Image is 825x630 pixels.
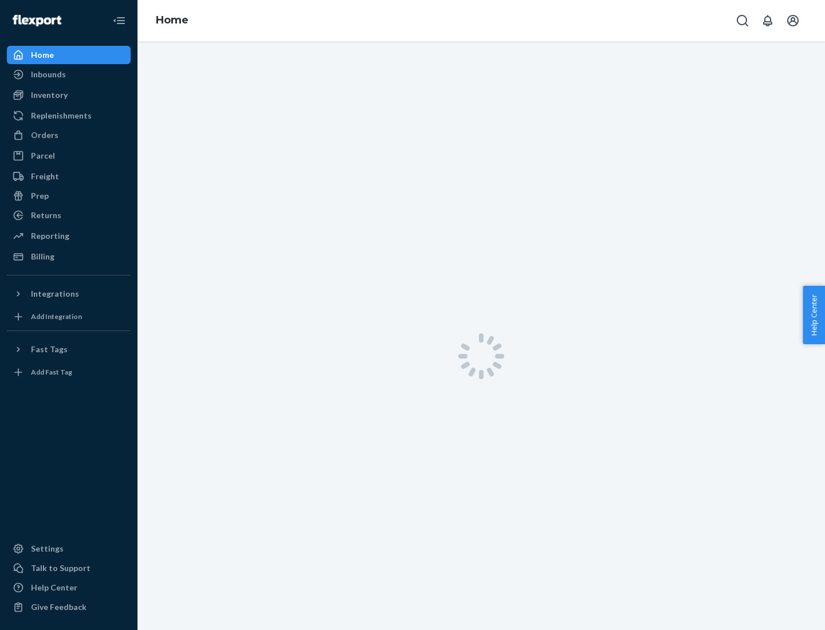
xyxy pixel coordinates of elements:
a: Parcel [7,147,131,165]
a: Reporting [7,227,131,245]
div: Returns [31,210,61,221]
ol: breadcrumbs [147,4,198,37]
a: Prep [7,187,131,205]
div: Billing [31,251,54,262]
button: Give Feedback [7,598,131,616]
a: Inbounds [7,65,131,84]
a: Add Fast Tag [7,363,131,381]
div: Add Fast Tag [31,367,72,377]
div: Reporting [31,230,69,242]
a: Home [7,46,131,64]
button: Open notifications [756,9,779,32]
a: Talk to Support [7,559,131,577]
div: Home [31,49,54,61]
button: Fast Tags [7,340,131,359]
a: Orders [7,126,131,144]
button: Open Search Box [731,9,754,32]
a: Billing [7,247,131,266]
div: Orders [31,129,58,141]
button: Integrations [7,285,131,303]
div: Replenishments [31,110,92,121]
a: Returns [7,206,131,225]
div: Talk to Support [31,562,91,574]
div: Help Center [31,582,77,593]
a: Freight [7,167,131,186]
div: Integrations [31,288,79,300]
img: Flexport logo [13,15,61,26]
button: Open account menu [781,9,804,32]
div: Parcel [31,150,55,162]
a: Inventory [7,86,131,104]
div: Freight [31,171,59,182]
div: Add Integration [31,312,82,321]
div: Inventory [31,89,68,101]
div: Fast Tags [31,344,68,355]
div: Prep [31,190,49,202]
a: Home [156,14,188,26]
a: Add Integration [7,308,131,326]
button: Close Navigation [108,9,131,32]
a: Settings [7,540,131,558]
div: Give Feedback [31,601,87,613]
a: Help Center [7,578,131,597]
a: Replenishments [7,107,131,125]
div: Inbounds [31,69,66,80]
button: Help Center [803,286,825,344]
div: Settings [31,543,64,554]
